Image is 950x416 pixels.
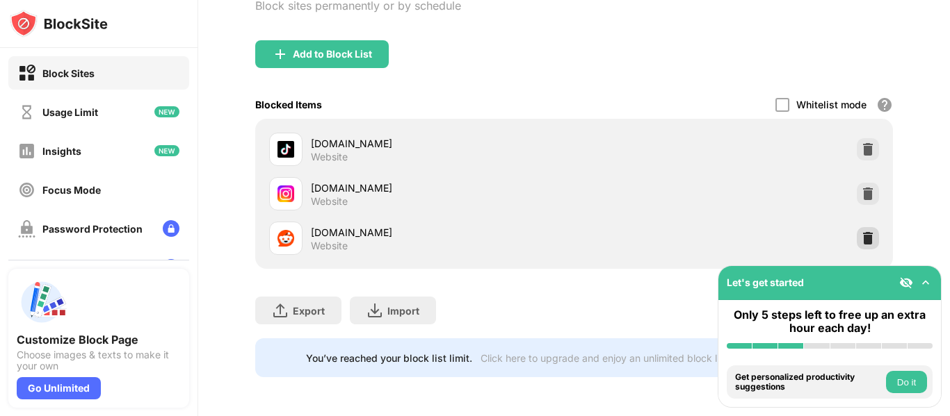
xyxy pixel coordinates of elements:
[387,305,419,317] div: Import
[18,259,35,276] img: customize-block-page-off.svg
[154,145,179,156] img: new-icon.svg
[42,145,81,157] div: Insights
[311,151,348,163] div: Website
[18,142,35,160] img: insights-off.svg
[42,67,95,79] div: Block Sites
[163,220,179,237] img: lock-menu.svg
[17,377,101,399] div: Go Unlimited
[311,181,574,195] div: [DOMAIN_NAME]
[311,225,574,240] div: [DOMAIN_NAME]
[796,99,867,110] div: Whitelist mode
[17,277,67,327] img: push-custom-page.svg
[42,223,143,235] div: Password Protection
[18,103,35,121] img: time-usage-off.svg
[481,352,730,364] div: Click here to upgrade and enjoy an unlimited block list.
[277,230,294,247] img: favicons
[163,259,179,276] img: lock-menu.svg
[10,10,108,38] img: logo-blocksite.svg
[17,333,181,347] div: Customize Block Page
[306,352,472,364] div: You’ve reached your block list limit.
[277,185,294,202] img: favicons
[277,141,294,158] img: favicons
[42,106,98,118] div: Usage Limit
[735,372,883,392] div: Get personalized productivity suggestions
[727,308,933,335] div: Only 5 steps left to free up an extra hour each day!
[311,240,348,252] div: Website
[311,136,574,151] div: [DOMAIN_NAME]
[919,276,933,290] img: omni-setup-toggle.svg
[17,349,181,372] div: Choose images & texts to make it your own
[899,276,913,290] img: eye-not-visible.svg
[154,106,179,117] img: new-icon.svg
[255,99,322,110] div: Blocked Items
[886,371,927,393] button: Do it
[293,305,325,317] div: Export
[18,181,35,199] img: focus-off.svg
[727,276,804,288] div: Let's get started
[18,220,35,238] img: password-protection-off.svg
[311,195,348,208] div: Website
[18,65,35,82] img: block-on.svg
[42,184,101,196] div: Focus Mode
[293,49,372,60] div: Add to Block List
